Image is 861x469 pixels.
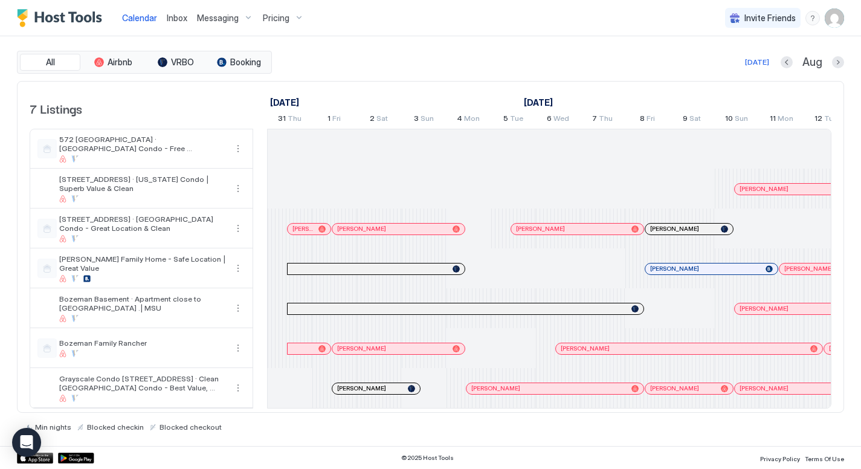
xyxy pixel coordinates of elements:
div: [DATE] [745,57,769,68]
a: July 31, 2025 [267,94,302,111]
a: August 6, 2025 [544,111,572,129]
span: © 2025 Host Tools [401,454,454,462]
span: [PERSON_NAME] [650,225,699,233]
a: August 9, 2025 [680,111,704,129]
span: 12 [814,114,822,126]
span: [PERSON_NAME] [650,384,699,392]
div: listing image [37,299,57,318]
span: Sat [376,114,388,126]
button: Booking [208,54,269,71]
a: August 7, 2025 [589,111,616,129]
a: July 31, 2025 [275,111,305,129]
span: Mon [778,114,793,126]
button: More options [231,301,245,315]
a: App Store [17,453,53,464]
div: tab-group [17,51,272,74]
div: listing image [37,378,57,398]
span: Booking [230,57,261,68]
div: User profile [825,8,844,28]
span: [PERSON_NAME] [740,185,788,193]
button: More options [231,221,245,236]
div: menu [231,221,245,236]
span: 1 [327,114,331,126]
span: Thu [288,114,302,126]
span: Sat [689,114,701,126]
div: listing image [37,179,57,198]
div: menu [231,341,245,355]
span: 11 [770,114,776,126]
div: menu [231,141,245,156]
button: More options [231,141,245,156]
a: August 5, 2025 [500,111,526,129]
button: More options [231,341,245,355]
a: August 2, 2025 [367,111,391,129]
a: August 11, 2025 [767,111,796,129]
button: Airbnb [83,54,143,71]
a: August 12, 2025 [811,111,840,129]
button: [DATE] [743,55,771,70]
span: Fri [647,114,655,126]
button: VRBO [146,54,206,71]
span: Wed [553,114,569,126]
span: [PERSON_NAME] [471,384,520,392]
span: 2 [370,114,375,126]
span: Sun [735,114,748,126]
span: [STREET_ADDRESS] · [US_STATE] Condo | Superb Value & Clean [59,175,226,193]
span: Tue [510,114,523,126]
span: [PERSON_NAME] [650,265,699,273]
span: Invite Friends [744,13,796,24]
a: August 1, 2025 [324,111,344,129]
span: 7 [592,114,597,126]
span: Tue [824,114,837,126]
span: Inbox [167,13,187,23]
span: Fri [332,114,341,126]
span: Bozeman Basement · Apartment close to [GEOGRAPHIC_DATA] .| MSU [59,294,226,312]
a: Terms Of Use [805,451,844,464]
span: Blocked checkin [87,422,144,432]
div: menu [231,261,245,276]
a: Calendar [122,11,157,24]
span: Aug [802,56,822,70]
div: menu [231,381,245,395]
span: Thu [599,114,613,126]
span: [PERSON_NAME] [784,265,833,273]
button: All [20,54,80,71]
a: Privacy Policy [760,451,800,464]
button: More options [231,181,245,196]
button: Previous month [781,56,793,68]
span: [PERSON_NAME] Family Home - Safe Location | Great Value [59,254,226,273]
span: [STREET_ADDRESS] · [GEOGRAPHIC_DATA] Condo - Great Location & Clean [59,215,226,233]
span: [PERSON_NAME] [337,225,386,233]
span: [PERSON_NAME] [561,344,610,352]
a: August 8, 2025 [637,111,658,129]
span: Privacy Policy [760,455,800,462]
span: Mon [464,114,480,126]
a: August 10, 2025 [722,111,751,129]
a: Host Tools Logo [17,9,108,27]
span: 31 [278,114,286,126]
a: August 1, 2025 [521,94,556,111]
span: [PERSON_NAME] [292,225,314,233]
div: menu [231,301,245,315]
span: Messaging [197,13,239,24]
button: More options [231,261,245,276]
button: More options [231,381,245,395]
span: Airbnb [108,57,132,68]
span: Sun [421,114,434,126]
span: 3 [414,114,419,126]
span: 8 [640,114,645,126]
span: Pricing [263,13,289,24]
a: Inbox [167,11,187,24]
span: [PERSON_NAME] [337,384,386,392]
span: 4 [457,114,462,126]
a: August 4, 2025 [454,111,483,129]
div: menu [805,11,820,25]
span: 10 [725,114,733,126]
button: Next month [832,56,844,68]
span: Terms Of Use [805,455,844,462]
a: August 3, 2025 [411,111,437,129]
span: Grayscale Condo [STREET_ADDRESS] · Clean [GEOGRAPHIC_DATA] Condo - Best Value, Great Sleep [59,374,226,392]
span: Min nights [35,422,71,432]
span: All [46,57,55,68]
